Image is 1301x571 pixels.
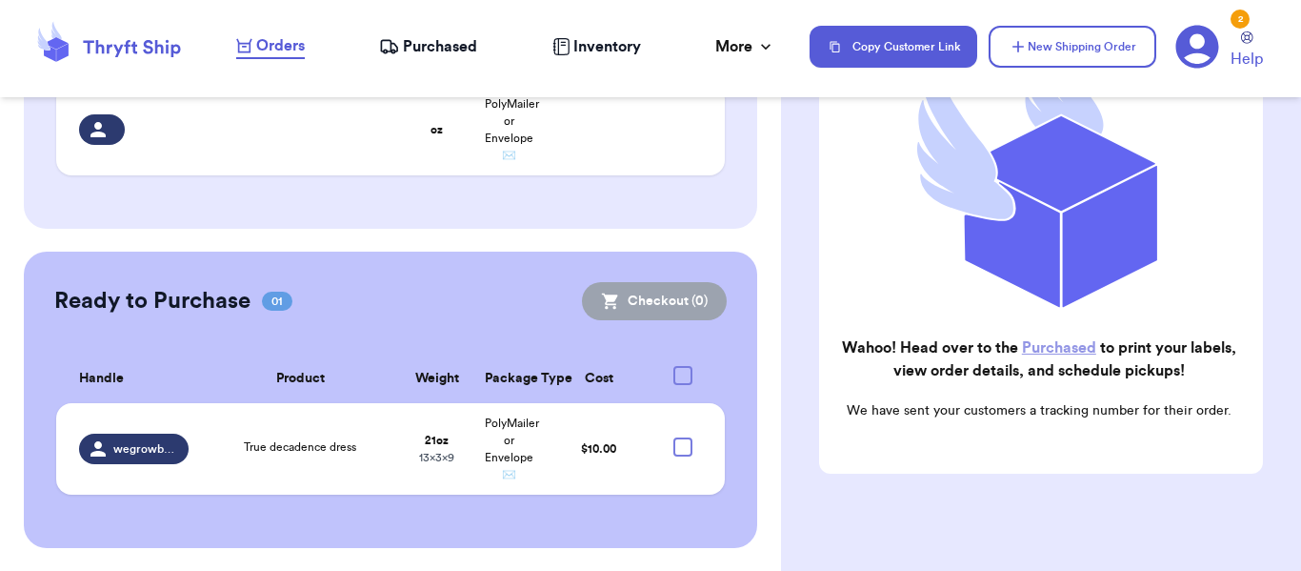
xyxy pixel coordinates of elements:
a: Inventory [552,35,641,58]
span: 13 x 3 x 9 [419,452,454,463]
h2: Ready to Purchase [54,286,250,316]
a: Orders [236,34,305,59]
th: Product [200,355,401,403]
button: Copy Customer Link [810,26,977,68]
button: Checkout (0) [582,282,727,320]
a: Help [1231,31,1263,71]
th: Cost [545,355,652,403]
strong: oz [430,124,443,135]
strong: 21 oz [425,435,449,446]
button: New Shipping Order [989,26,1156,68]
span: Purchased [403,35,477,58]
span: PolyMailer or Envelope ✉️ [485,98,539,161]
span: Handle [79,369,124,389]
span: PolyMailer or Envelope ✉️ [485,418,539,480]
span: 01 [262,292,292,311]
div: More [715,35,775,58]
th: Weight [401,355,473,403]
span: True decadence dress [244,441,356,453]
th: Package Type [473,355,546,403]
h2: Wahoo! Head over to the to print your labels, view order details, and schedule pickups! [834,336,1244,382]
a: Purchased [1022,340,1096,356]
span: Orders [256,34,305,57]
p: We have sent your customers a tracking number for their order. [834,401,1244,420]
span: Inventory [573,35,641,58]
span: Help [1231,48,1263,71]
span: wegrowbythefullmoon [113,441,177,457]
a: Purchased [379,35,477,58]
a: 2 [1175,25,1219,69]
div: 2 [1231,10,1250,29]
span: $ 10.00 [581,443,616,455]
